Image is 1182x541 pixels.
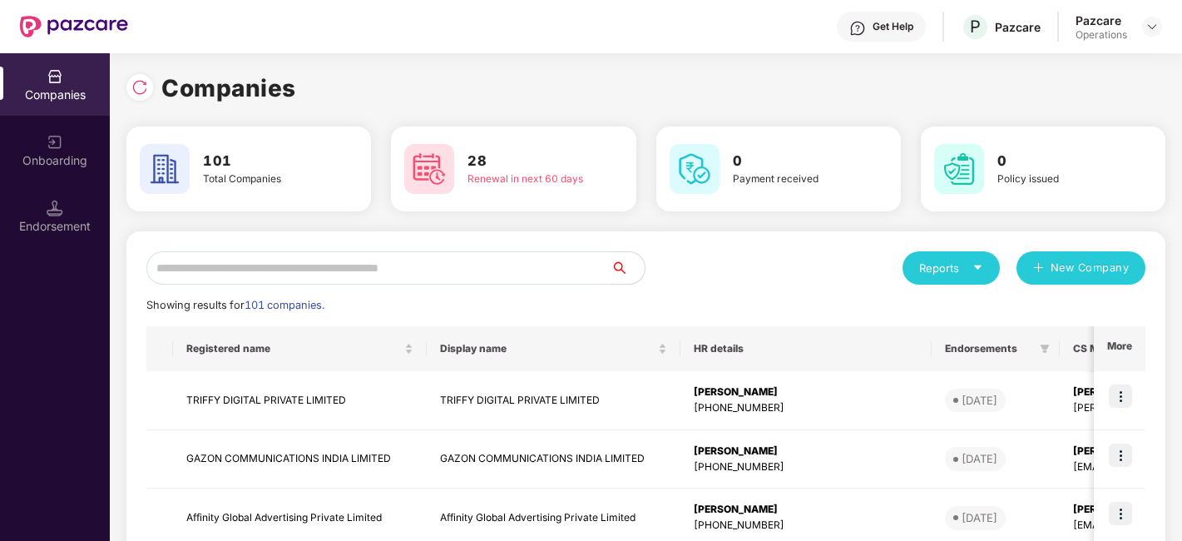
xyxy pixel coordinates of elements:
[1051,260,1130,276] span: New Company
[873,20,913,33] div: Get Help
[972,262,983,273] span: caret-down
[173,371,427,430] td: TRIFFY DIGITAL PRIVATE LIMITED
[1036,339,1053,359] span: filter
[962,450,997,467] div: [DATE]
[467,151,589,172] h3: 28
[694,502,918,518] div: [PERSON_NAME]
[161,70,296,107] h1: Companies
[694,400,918,416] div: [PHONE_NUMBER]
[919,260,983,276] div: Reports
[680,326,932,371] th: HR details
[970,17,981,37] span: P
[962,509,997,526] div: [DATE]
[173,326,427,371] th: Registered name
[733,171,854,187] div: Payment received
[20,16,128,37] img: New Pazcare Logo
[694,385,918,400] div: [PERSON_NAME]
[1076,28,1127,42] div: Operations
[670,144,720,194] img: svg+xml;base64,PHN2ZyB4bWxucz0iaHR0cDovL3d3dy53My5vcmcvMjAwMC9zdmciIHdpZHRoPSI2MCIgaGVpZ2h0PSI2MC...
[1016,251,1145,285] button: plusNew Company
[934,144,984,194] img: svg+xml;base64,PHN2ZyB4bWxucz0iaHR0cDovL3d3dy53My5vcmcvMjAwMC9zdmciIHdpZHRoPSI2MCIgaGVpZ2h0PSI2MC...
[945,342,1033,355] span: Endorsements
[203,151,324,172] h3: 101
[427,371,680,430] td: TRIFFY DIGITAL PRIVATE LIMITED
[47,200,63,216] img: svg+xml;base64,PHN2ZyB3aWR0aD0iMTQuNSIgaGVpZ2h0PSIxNC41IiB2aWV3Qm94PSIwIDAgMTYgMTYiIGZpbGw9Im5vbm...
[1040,344,1050,354] span: filter
[694,444,918,459] div: [PERSON_NAME]
[997,151,1119,172] h3: 0
[1109,385,1132,408] img: icon
[427,326,680,371] th: Display name
[733,151,854,172] h3: 0
[694,459,918,475] div: [PHONE_NUMBER]
[997,171,1119,187] div: Policy issued
[962,392,997,409] div: [DATE]
[611,251,645,285] button: search
[146,299,324,311] span: Showing results for
[1033,262,1044,275] span: plus
[404,144,454,194] img: svg+xml;base64,PHN2ZyB4bWxucz0iaHR0cDovL3d3dy53My5vcmcvMjAwMC9zdmciIHdpZHRoPSI2MCIgaGVpZ2h0PSI2MC...
[467,171,589,187] div: Renewal in next 60 days
[1109,444,1132,467] img: icon
[440,342,655,355] span: Display name
[995,19,1041,35] div: Pazcare
[1076,12,1127,28] div: Pazcare
[1145,20,1159,33] img: svg+xml;base64,PHN2ZyBpZD0iRHJvcGRvd24tMzJ4MzIiIHhtbG5zPSJodHRwOi8vd3d3LnczLm9yZy8yMDAwL3N2ZyIgd2...
[611,261,645,275] span: search
[1109,502,1132,525] img: icon
[131,79,148,96] img: svg+xml;base64,PHN2ZyBpZD0iUmVsb2FkLTMyeDMyIiB4bWxucz0iaHR0cDovL3d3dy53My5vcmcvMjAwMC9zdmciIHdpZH...
[245,299,324,311] span: 101 companies.
[694,518,918,534] div: [PHONE_NUMBER]
[203,171,324,187] div: Total Companies
[47,68,63,85] img: svg+xml;base64,PHN2ZyBpZD0iQ29tcGFuaWVzIiB4bWxucz0iaHR0cDovL3d3dy53My5vcmcvMjAwMC9zdmciIHdpZHRoPS...
[47,134,63,151] img: svg+xml;base64,PHN2ZyB3aWR0aD0iMjAiIGhlaWdodD0iMjAiIHZpZXdCb3g9IjAgMCAyMCAyMCIgZmlsbD0ibm9uZSIgeG...
[173,430,427,489] td: GAZON COMMUNICATIONS INDIA LIMITED
[1094,326,1145,371] th: More
[427,430,680,489] td: GAZON COMMUNICATIONS INDIA LIMITED
[186,342,401,355] span: Registered name
[849,20,866,37] img: svg+xml;base64,PHN2ZyBpZD0iSGVscC0zMngzMiIgeG1sbnM9Imh0dHA6Ly93d3cudzMub3JnLzIwMDAvc3ZnIiB3aWR0aD...
[140,144,190,194] img: svg+xml;base64,PHN2ZyB4bWxucz0iaHR0cDovL3d3dy53My5vcmcvMjAwMC9zdmciIHdpZHRoPSI2MCIgaGVpZ2h0PSI2MC...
